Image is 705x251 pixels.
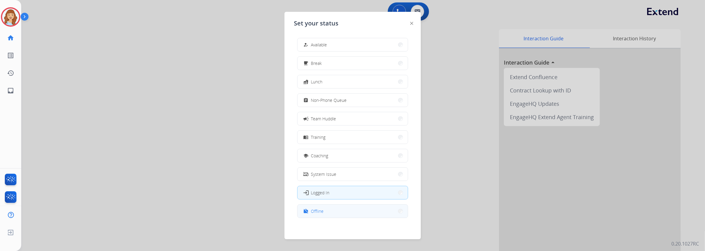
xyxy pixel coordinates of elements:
[303,153,308,158] mat-icon: school
[311,42,327,48] span: Available
[7,87,14,94] mat-icon: inbox
[311,60,322,66] span: Break
[311,97,347,103] span: Non-Phone Queue
[311,171,337,177] span: System Issue
[311,208,324,214] span: Offline
[303,42,308,47] mat-icon: how_to_reg
[298,57,408,70] button: Break
[7,34,14,42] mat-icon: home
[303,61,308,66] mat-icon: free_breakfast
[298,168,408,181] button: System Issue
[311,115,336,122] span: Team Huddle
[298,149,408,162] button: Coaching
[303,172,308,177] mat-icon: phonelink_off
[298,112,408,125] button: Team Huddle
[311,134,326,140] span: Training
[311,79,323,85] span: Lunch
[294,19,339,28] span: Set your status
[7,52,14,59] mat-icon: list_alt
[671,240,699,247] p: 0.20.1027RC
[303,98,308,103] mat-icon: assignment
[7,69,14,77] mat-icon: history
[298,186,408,199] button: Logged In
[303,209,308,214] mat-icon: work_off
[311,189,330,196] span: Logged In
[298,205,408,218] button: Offline
[311,152,328,159] span: Coaching
[298,131,408,144] button: Training
[298,94,408,107] button: Non-Phone Queue
[303,189,309,196] mat-icon: login
[410,22,413,25] img: close-button
[2,8,19,25] img: avatar
[298,75,408,88] button: Lunch
[303,115,309,122] mat-icon: campaign
[298,38,408,51] button: Available
[303,79,308,84] mat-icon: fastfood
[303,135,308,140] mat-icon: menu_book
